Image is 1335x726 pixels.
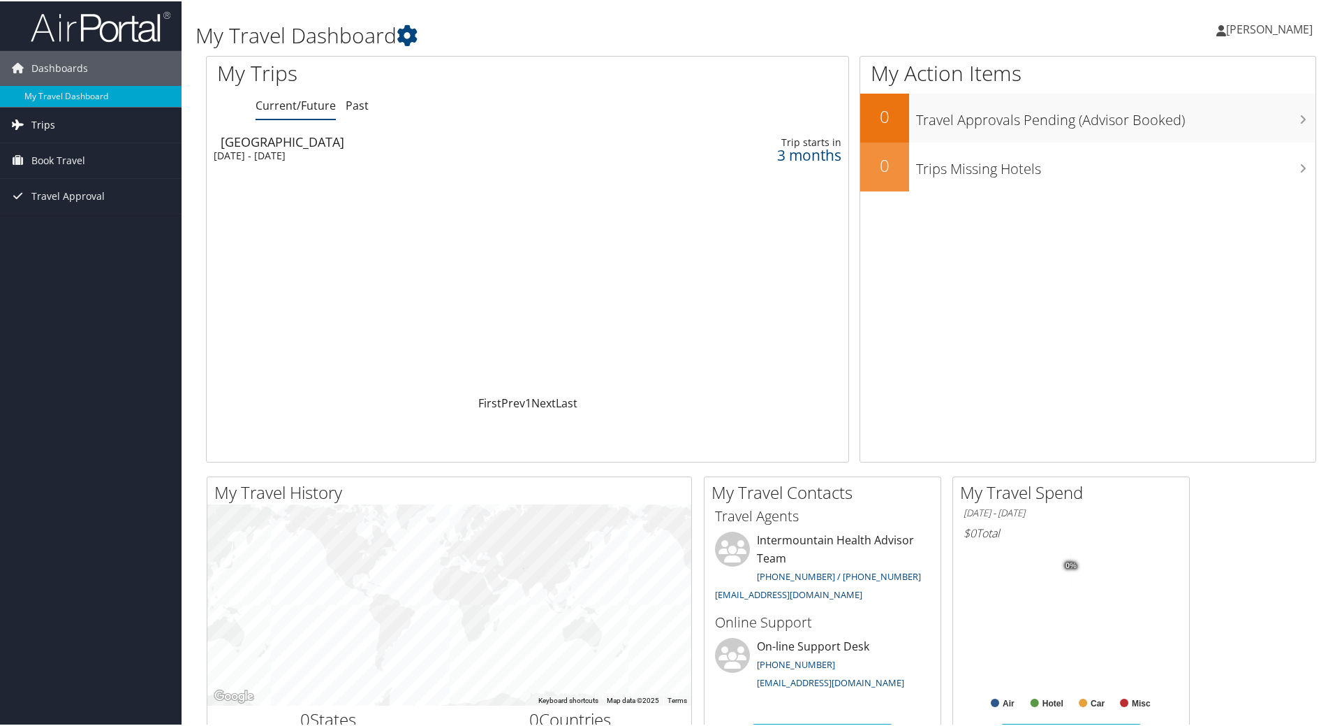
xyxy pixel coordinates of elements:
a: Past [346,96,369,112]
a: Prev [501,394,525,409]
div: Trip starts in [679,135,841,147]
a: Current/Future [256,96,336,112]
a: [PERSON_NAME] [1216,7,1327,49]
span: Dashboards [31,50,88,85]
span: $0 [964,524,976,539]
h6: [DATE] - [DATE] [964,505,1179,518]
button: Keyboard shortcuts [538,695,598,704]
a: Last [556,394,577,409]
div: [GEOGRAPHIC_DATA] [221,134,600,147]
a: 0Trips Missing Hotels [860,141,1315,190]
a: Terms (opens in new tab) [667,695,687,703]
div: [DATE] - [DATE] [214,148,593,161]
a: [EMAIL_ADDRESS][DOMAIN_NAME] [757,675,904,688]
a: [PHONE_NUMBER] / [PHONE_NUMBER] [757,569,921,581]
tspan: 0% [1065,560,1077,569]
span: Trips [31,106,55,141]
text: Car [1091,697,1105,707]
h6: Total [964,524,1179,539]
a: 1 [525,394,531,409]
span: Book Travel [31,142,85,177]
a: Open this area in Google Maps (opens a new window) [211,686,257,704]
h2: My Travel Contacts [711,479,941,503]
span: [PERSON_NAME] [1226,20,1313,36]
text: Hotel [1042,697,1063,707]
text: Air [1003,697,1015,707]
h3: Travel Agents [715,505,930,525]
h3: Online Support [715,611,930,631]
img: Google [211,686,257,704]
a: First [478,394,501,409]
li: On-line Support Desk [708,637,937,694]
text: Misc [1132,697,1151,707]
span: Map data ©2025 [607,695,659,703]
a: 0Travel Approvals Pending (Advisor Booked) [860,92,1315,141]
h2: My Travel History [214,479,691,503]
div: 3 months [679,147,841,160]
img: airportal-logo.png [31,9,170,42]
h1: My Travel Dashboard [196,20,950,49]
h3: Trips Missing Hotels [916,151,1315,177]
a: [EMAIL_ADDRESS][DOMAIN_NAME] [715,587,862,600]
h1: My Trips [217,57,570,87]
h2: My Travel Spend [960,479,1189,503]
h2: 0 [860,152,909,176]
h1: My Action Items [860,57,1315,87]
h2: 0 [860,103,909,127]
li: Intermountain Health Advisor Team [708,530,937,605]
a: [PHONE_NUMBER] [757,657,835,669]
h3: Travel Approvals Pending (Advisor Booked) [916,102,1315,129]
a: Next [531,394,556,409]
span: Travel Approval [31,177,105,212]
